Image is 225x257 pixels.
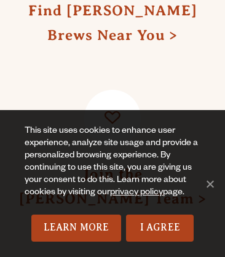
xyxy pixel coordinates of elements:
a: Learn More [31,215,122,242]
a: I Agree [126,215,194,242]
div: This site uses cookies to enhance user experience, analyze site usage and provide a personalized ... [25,125,200,215]
span: No [203,178,216,190]
a: Join the Odell Team [84,90,141,146]
a: Find [PERSON_NAME] Brews Near You [28,2,197,43]
a: privacy policy [110,188,163,198]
